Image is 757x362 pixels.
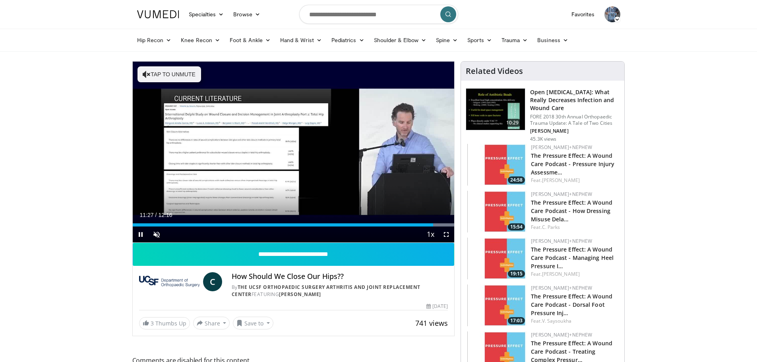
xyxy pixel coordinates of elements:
[531,191,592,197] a: [PERSON_NAME]+Nephew
[531,152,614,176] a: The Pressure Effect: A Wound Care Podcast - Pressure Injury Assessme…
[467,238,527,279] a: 19:15
[531,271,618,278] div: Feat.
[467,238,527,279] img: 60a7b2e5-50df-40c4-868a-521487974819.150x105_q85_crop-smart_upscale.jpg
[530,136,556,142] p: 45.3K views
[155,212,157,218] span: /
[139,272,200,291] img: The UCSF Orthopaedic Surgery Arthritis and Joint Replacement Center
[466,66,523,76] h4: Related Videos
[139,317,190,329] a: 3 Thumbs Up
[467,285,527,326] img: d68379d8-97de-484f-9076-f39c80eee8eb.150x105_q85_crop-smart_upscale.jpg
[132,32,176,48] a: Hip Recon
[422,226,438,242] button: Playback Rate
[275,32,327,48] a: Hand & Wrist
[463,32,497,48] a: Sports
[149,226,165,242] button: Unmute
[467,191,527,232] a: 15:54
[369,32,431,48] a: Shoulder & Elbow
[137,66,201,82] button: Tap to unmute
[542,177,580,184] a: [PERSON_NAME]
[137,10,179,18] img: VuMedi Logo
[415,318,448,328] span: 741 views
[530,114,620,126] p: FORE 2018 30th Annual Orthopaedic Trauma Update: A Tale of Two Cities
[508,176,525,184] span: 24:58
[531,246,614,270] a: The Pressure Effect: A Wound Care Podcast - Managing Heel Pressure I…
[176,32,225,48] a: Knee Recon
[531,177,618,184] div: Feat.
[467,285,527,326] a: 17:03
[531,317,618,325] div: Feat.
[467,191,527,232] img: 61e02083-5525-4adc-9284-c4ef5d0bd3c4.150x105_q85_crop-smart_upscale.jpg
[531,331,592,338] a: [PERSON_NAME]+Nephew
[327,32,369,48] a: Pediatrics
[426,303,448,310] div: [DATE]
[279,291,321,298] a: [PERSON_NAME]
[151,319,154,327] span: 3
[531,285,592,291] a: [PERSON_NAME]+Nephew
[466,89,525,130] img: ded7be61-cdd8-40fc-98a3-de551fea390e.150x105_q85_crop-smart_upscale.jpg
[497,32,533,48] a: Trauma
[531,224,618,231] div: Feat.
[225,32,275,48] a: Foot & Ankle
[299,5,458,24] input: Search topics, interventions
[530,128,620,134] p: [PERSON_NAME]
[532,32,573,48] a: Business
[531,144,592,151] a: [PERSON_NAME]+Nephew
[604,6,620,22] img: Avatar
[466,88,620,142] a: 10:29 Open [MEDICAL_DATA]: What Really Decreases Infection and Wound Care FORE 2018 30th Annual O...
[531,238,592,244] a: [PERSON_NAME]+Nephew
[530,88,620,112] h3: Open [MEDICAL_DATA]: What Really Decreases Infection and Wound Care
[431,32,463,48] a: Spine
[503,119,522,127] span: 10:29
[158,212,172,218] span: 12:16
[133,226,149,242] button: Pause
[184,6,229,22] a: Specialties
[531,292,612,317] a: The Pressure Effect: A Wound Care Podcast - Dorsal Foot Pressure Inj…
[467,144,527,186] img: 2a658e12-bd38-46e9-9f21-8239cc81ed40.150x105_q85_crop-smart_upscale.jpg
[133,62,455,243] video-js: Video Player
[140,212,154,218] span: 11:27
[508,270,525,277] span: 19:15
[531,199,612,223] a: The Pressure Effect: A Wound Care Podcast - How Dressing Misuse Dela…
[438,226,454,242] button: Fullscreen
[542,271,580,277] a: [PERSON_NAME]
[542,224,560,230] a: C. Parks
[508,223,525,230] span: 15:54
[203,272,222,291] a: C
[232,284,420,298] a: The UCSF Orthopaedic Surgery Arthritis and Joint Replacement Center
[567,6,600,22] a: Favorites
[467,144,527,186] a: 24:58
[232,272,448,281] h4: How Should We Close Our Hips??
[508,317,525,324] span: 17:03
[233,317,273,329] button: Save to
[542,317,571,324] a: V. Saysoukha
[232,284,448,298] div: By FEATURING
[228,6,265,22] a: Browse
[133,223,455,226] div: Progress Bar
[193,317,230,329] button: Share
